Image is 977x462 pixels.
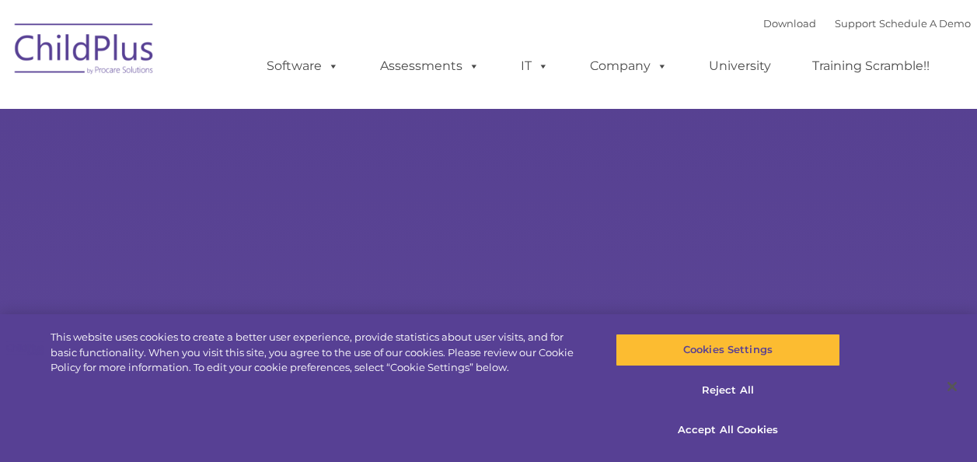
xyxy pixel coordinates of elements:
[51,330,586,376] div: This website uses cookies to create a better user experience, provide statistics about user visit...
[251,51,354,82] a: Software
[763,17,816,30] a: Download
[879,17,971,30] a: Schedule A Demo
[505,51,564,82] a: IT
[935,369,969,404] button: Close
[835,17,876,30] a: Support
[763,17,971,30] font: |
[616,414,840,446] button: Accept All Cookies
[616,374,840,407] button: Reject All
[7,12,162,90] img: ChildPlus by Procare Solutions
[616,334,840,366] button: Cookies Settings
[365,51,495,82] a: Assessments
[574,51,683,82] a: Company
[797,51,945,82] a: Training Scramble!!
[693,51,787,82] a: University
